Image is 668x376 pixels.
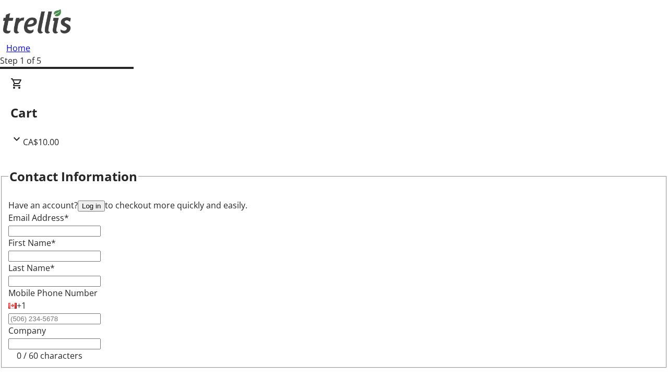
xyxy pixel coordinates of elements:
label: Email Address* [8,212,69,224]
label: Mobile Phone Number [8,287,98,299]
span: CA$10.00 [23,136,59,148]
div: CartCA$10.00 [10,77,658,148]
label: Company [8,325,46,336]
tr-character-limit: 0 / 60 characters [17,350,82,361]
label: First Name* [8,237,56,249]
button: Log in [78,201,105,211]
div: Have an account? to checkout more quickly and easily. [8,199,660,211]
h2: Contact Information [9,167,137,186]
h2: Cart [10,103,658,122]
label: Last Name* [8,262,55,274]
input: (506) 234-5678 [8,313,101,324]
